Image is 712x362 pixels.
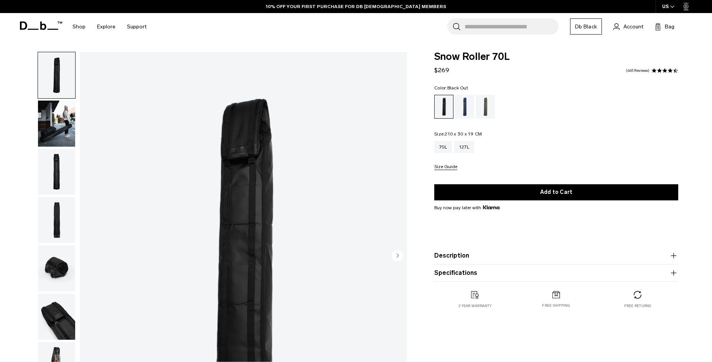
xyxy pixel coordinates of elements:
[97,13,115,40] a: Explore
[483,205,499,209] img: {"height" => 20, "alt" => "Klarna"}
[626,69,649,73] a: 465 reviews
[38,100,76,147] button: Snow Roller 70L Black Out
[127,13,147,40] a: Support
[38,245,75,291] img: Snow Roller 70L Black Out
[476,95,495,119] a: Moss Green
[454,141,474,153] a: 127L
[445,131,482,137] span: 210 x 30 x 19 CM
[38,294,75,340] img: Snow Roller 70L Black Out
[434,95,453,119] a: Black Out
[458,303,491,309] p: 2 year warranty
[392,250,403,263] button: Next slide
[434,184,678,200] button: Add to Cart
[38,197,75,243] img: Snow Roller 70L Black Out
[434,141,452,153] a: 70L
[434,204,499,211] span: Buy now pay later with
[38,101,75,147] img: Snow Roller 70L Black Out
[447,85,468,91] span: Black Out
[570,18,602,35] a: Db Black
[434,132,482,136] legend: Size:
[38,245,76,292] button: Snow Roller 70L Black Out
[542,303,570,308] p: Free shipping
[38,293,76,340] button: Snow Roller 70L Black Out
[38,149,75,195] img: Snow Roller 70L Black Out
[434,86,468,90] legend: Color:
[38,52,76,99] button: Snow Roller 70L Black Out
[434,164,457,170] button: Size Guide
[266,3,446,10] a: 10% OFF YOUR FIRST PURCHASE FOR DB [DEMOGRAPHIC_DATA] MEMBERS
[67,13,152,40] nav: Main Navigation
[623,23,643,31] span: Account
[455,95,474,119] a: Blue Hour
[38,149,76,195] button: Snow Roller 70L Black Out
[73,13,86,40] a: Shop
[434,251,678,260] button: Description
[613,22,643,31] a: Account
[434,52,678,62] span: Snow Roller 70L
[665,23,674,31] span: Bag
[434,66,449,74] span: $269
[655,22,674,31] button: Bag
[38,52,75,98] img: Snow Roller 70L Black Out
[624,303,651,309] p: Free returns
[434,268,678,278] button: Specifications
[38,197,76,243] button: Snow Roller 70L Black Out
